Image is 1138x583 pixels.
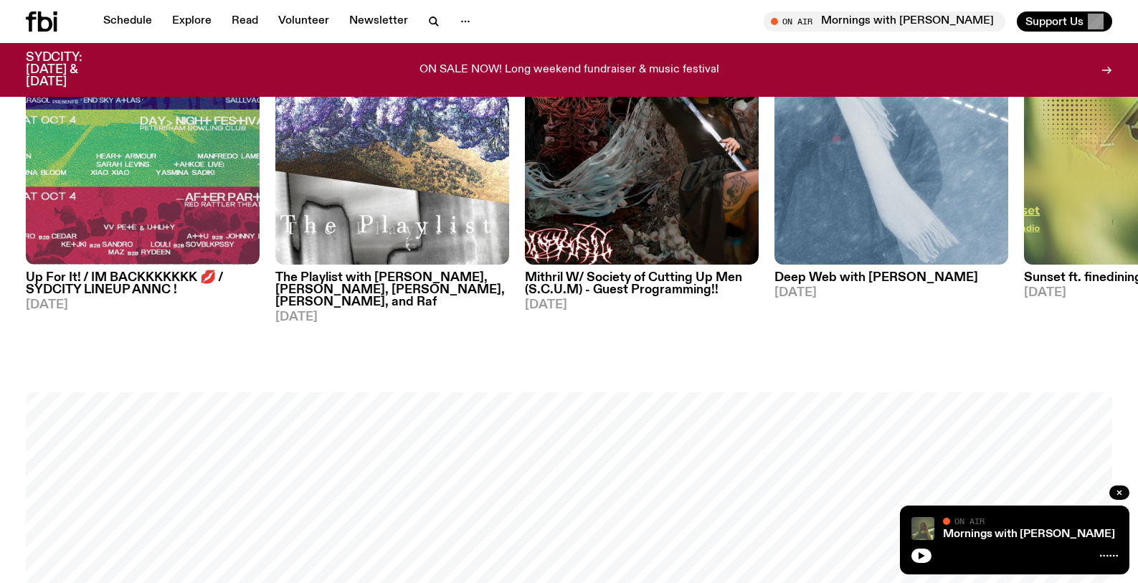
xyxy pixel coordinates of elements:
[774,287,1008,299] span: [DATE]
[341,11,417,32] a: Newsletter
[774,272,1008,284] h3: Deep Web with [PERSON_NAME]
[26,272,260,296] h3: Up For It! / IM BACKKKKKKK 💋 / SYDCITY LINEUP ANNC !
[26,265,260,311] a: Up For It! / IM BACKKKKKKK 💋 / SYDCITY LINEUP ANNC ![DATE]
[223,11,267,32] a: Read
[525,299,759,311] span: [DATE]
[419,64,719,77] p: ON SALE NOW! Long weekend fundraiser & music festival
[525,265,759,311] a: Mithril W/ Society of Cutting Up Men (S.C.U.M) - Guest Programming!![DATE]
[954,516,985,526] span: On Air
[911,517,934,540] img: Jim Kretschmer in a really cute outfit with cute braids, standing on a train holding up a peace s...
[26,52,118,88] h3: SYDCITY: [DATE] & [DATE]
[764,11,1005,32] button: On AirMornings with [PERSON_NAME]
[270,11,338,32] a: Volunteer
[26,299,260,311] span: [DATE]
[275,311,509,323] span: [DATE]
[95,11,161,32] a: Schedule
[275,265,509,323] a: The Playlist with [PERSON_NAME], [PERSON_NAME], [PERSON_NAME], [PERSON_NAME], and Raf[DATE]
[1025,15,1084,28] span: Support Us
[525,272,759,296] h3: Mithril W/ Society of Cutting Up Men (S.C.U.M) - Guest Programming!!
[774,265,1008,299] a: Deep Web with [PERSON_NAME][DATE]
[163,11,220,32] a: Explore
[275,272,509,308] h3: The Playlist with [PERSON_NAME], [PERSON_NAME], [PERSON_NAME], [PERSON_NAME], and Raf
[1017,11,1112,32] button: Support Us
[943,529,1115,540] a: Mornings with [PERSON_NAME]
